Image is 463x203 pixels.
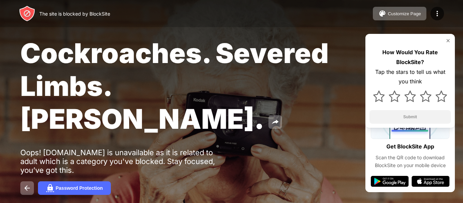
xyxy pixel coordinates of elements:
[56,185,103,191] div: Password Protection
[369,67,451,87] div: Tap the stars to tell us what you think
[20,148,230,175] div: Oops! [DOMAIN_NAME] is unavailable as it is related to adult which is a category you've blocked. ...
[20,37,329,135] span: Cockroaches. Severed Limbs. [PERSON_NAME].
[436,90,447,102] img: star.svg
[389,90,400,102] img: star.svg
[19,5,35,22] img: header-logo.svg
[420,90,431,102] img: star.svg
[39,11,110,17] div: The site is blocked by BlockSite
[373,90,385,102] img: star.svg
[404,90,416,102] img: star.svg
[378,9,386,18] img: pallet.svg
[433,9,441,18] img: menu-icon.svg
[271,118,279,126] img: share.svg
[46,184,54,192] img: password.svg
[388,11,421,16] div: Customize Page
[369,47,451,67] div: How Would You Rate BlockSite?
[373,7,426,20] button: Customize Page
[23,184,31,192] img: back.svg
[445,38,451,43] img: rate-us-close.svg
[369,110,451,124] button: Submit
[38,181,111,195] button: Password Protection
